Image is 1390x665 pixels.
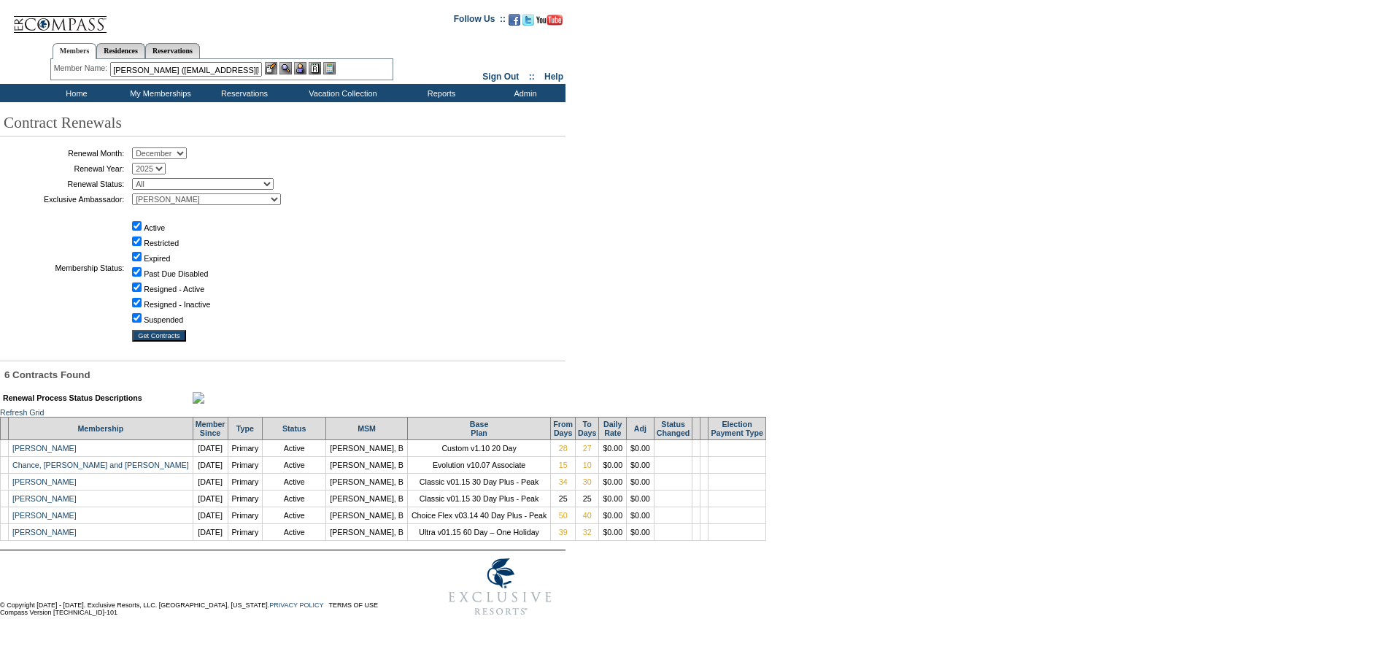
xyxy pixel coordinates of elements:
td: $0.00 [627,473,655,490]
label: Restricted [144,239,179,247]
a: Status [282,424,306,433]
td: 27 [575,439,598,456]
td: Active [263,523,326,540]
td: [DATE] [193,439,228,456]
a: Help [544,72,563,82]
td: $0.00 [599,523,627,540]
img: Exclusive Resorts [435,550,565,623]
td: Renewal Year: [4,163,124,174]
td: Primary [228,523,263,540]
td: [PERSON_NAME], B [326,439,408,456]
td: Primary [228,456,263,473]
b: Renewal Process Status Descriptions [3,393,142,402]
a: ElectionPayment Type [711,420,762,437]
td: [PERSON_NAME], B [326,490,408,507]
td: Renewal Status: [4,178,124,190]
td: 25 [575,490,598,507]
td: $0.00 [627,523,655,540]
a: FromDays [553,420,573,437]
td: Follow Us :: [454,12,506,30]
input: Get Contracts [132,330,186,342]
label: Past Due Disabled [144,269,208,278]
td: Active [263,439,326,456]
td: Renewal Month: [4,147,124,159]
a: Residences [96,43,145,58]
img: Reservations [309,62,321,74]
img: maximize.gif [193,392,204,404]
a: [PERSON_NAME] [12,494,77,503]
td: [PERSON_NAME], B [326,507,408,523]
td: Active [263,507,326,523]
a: TERMS OF USE [329,601,379,609]
td: [PERSON_NAME], B [326,473,408,490]
td: Primary [228,439,263,456]
a: StatusChanged [657,420,690,437]
a: Membership [77,424,123,433]
a: MemberSince [196,420,225,437]
td: Classic v01.15 30 Day Plus - Peak [407,473,550,490]
img: View [279,62,292,74]
a: Members [53,43,97,59]
td: $0.00 [599,439,627,456]
td: Exclusive Ambassador: [4,193,124,205]
td: 50 [551,507,576,523]
a: BasePlan [470,420,488,437]
td: 32 [575,523,598,540]
td: 34 [551,473,576,490]
td: [DATE] [193,456,228,473]
a: [PERSON_NAME] [12,528,77,537]
td: Active [263,473,326,490]
a: Chance, [PERSON_NAME] and [PERSON_NAME] [12,461,189,469]
img: Follow us on Twitter [522,14,534,26]
td: [DATE] [193,490,228,507]
td: 30 [575,473,598,490]
td: Evolution v10.07 Associate [407,456,550,473]
td: $0.00 [627,507,655,523]
td: 10 [575,456,598,473]
label: Expired [144,254,170,263]
td: 25 [551,490,576,507]
td: Choice Flex v03.14 40 Day Plus - Peak [407,507,550,523]
img: Compass Home [12,4,107,34]
img: Subscribe to our YouTube Channel [536,15,563,26]
a: Sign Out [482,72,519,82]
span: :: [529,72,535,82]
td: Custom v1.10 20 Day [407,439,550,456]
label: Resigned - Inactive [144,300,210,309]
a: [PERSON_NAME] [12,511,77,520]
a: [PERSON_NAME] [12,444,77,453]
label: Resigned - Active [144,285,204,293]
a: DailyRate [603,420,622,437]
td: $0.00 [599,507,627,523]
td: Primary [228,490,263,507]
img: b_edit.gif [265,62,277,74]
img: Impersonate [294,62,306,74]
a: Adj [634,424,646,433]
td: Active [263,490,326,507]
td: 39 [551,523,576,540]
a: Reservations [145,43,200,58]
a: PRIVACY POLICY [269,601,323,609]
a: Follow us on Twitter [522,18,534,27]
td: $0.00 [627,439,655,456]
td: Classic v01.15 30 Day Plus - Peak [407,490,550,507]
div: Member Name: [54,62,110,74]
td: [DATE] [193,473,228,490]
td: $0.00 [599,456,627,473]
td: $0.00 [627,456,655,473]
td: 28 [551,439,576,456]
td: Vacation Collection [285,84,398,102]
td: $0.00 [627,490,655,507]
a: [PERSON_NAME] [12,477,77,486]
td: Home [33,84,117,102]
label: Suspended [144,315,183,324]
span: 6 Contracts Found [4,369,90,380]
td: Membership Status: [4,209,124,326]
a: Become our fan on Facebook [509,18,520,27]
td: [DATE] [193,507,228,523]
td: [PERSON_NAME], B [326,523,408,540]
a: Subscribe to our YouTube Channel [536,18,563,27]
img: b_calculator.gif [323,62,336,74]
td: Admin [482,84,565,102]
td: $0.00 [599,490,627,507]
